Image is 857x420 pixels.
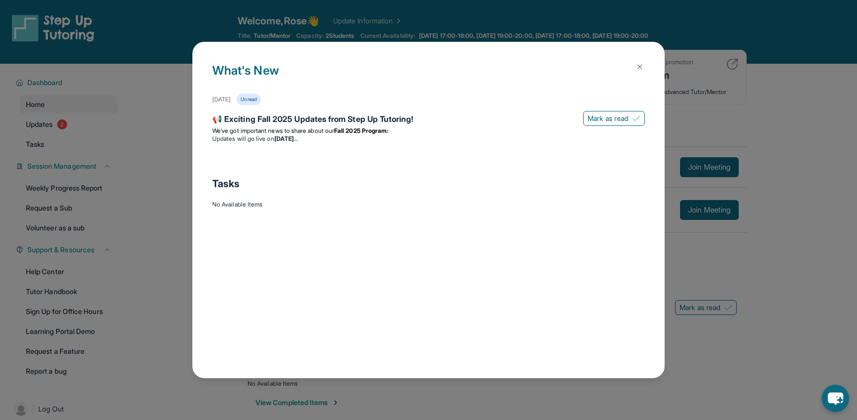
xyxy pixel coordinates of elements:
[334,127,388,134] strong: Fall 2025 Program:
[212,135,645,143] li: Updates will go live on
[212,127,334,134] span: We’ve got important news to share about our
[212,201,645,209] div: No Available Items
[212,113,645,127] div: 📢 Exciting Fall 2025 Updates from Step Up Tutoring!
[632,114,640,122] img: Mark as read
[583,111,645,126] button: Mark as read
[212,62,645,94] h1: What's New
[237,94,260,105] div: Unread
[212,96,231,104] div: [DATE]
[822,385,849,412] button: chat-button
[588,113,628,123] span: Mark as read
[212,177,240,191] span: Tasks
[274,135,298,142] strong: [DATE]
[636,63,644,71] img: Close Icon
